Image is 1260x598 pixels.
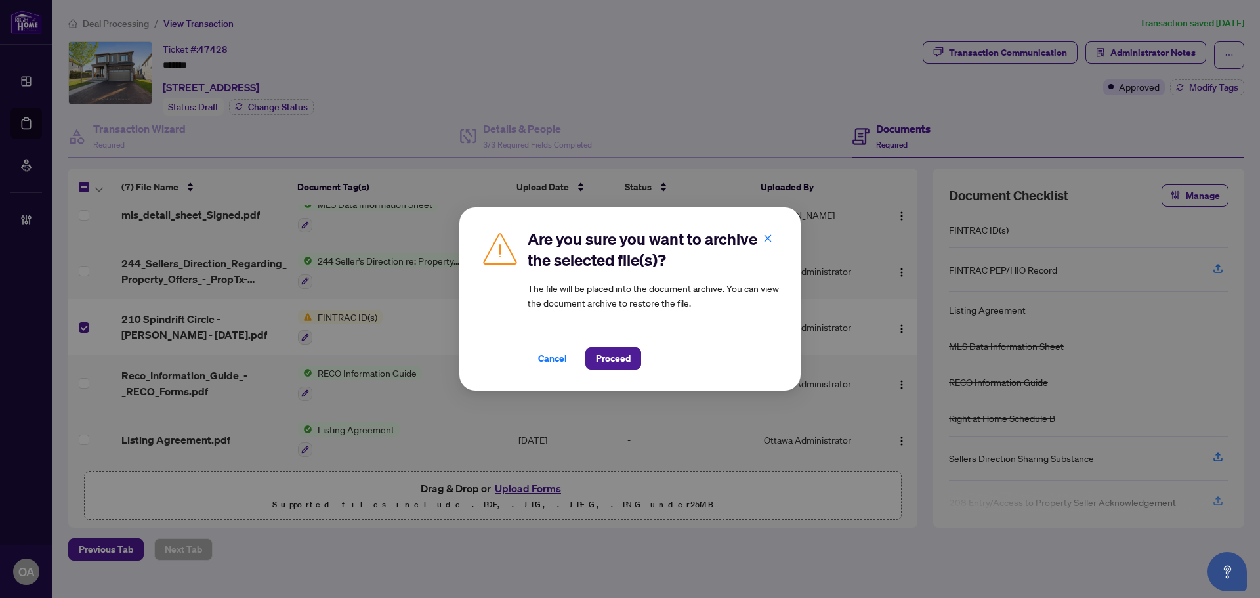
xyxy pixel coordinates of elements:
button: Cancel [528,347,577,370]
article: The file will be placed into the document archive. You can view the document archive to restore t... [528,281,780,310]
span: Cancel [538,348,567,369]
span: Proceed [596,348,631,369]
span: close [763,234,772,243]
img: Caution Icon [480,228,520,268]
h2: Are you sure you want to archive the selected file(s)? [528,228,780,270]
button: Open asap [1207,552,1247,591]
button: Proceed [585,347,641,370]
